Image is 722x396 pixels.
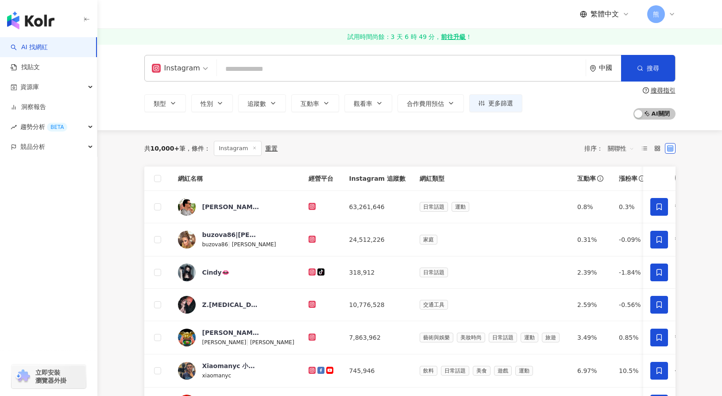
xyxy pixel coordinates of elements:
[619,333,646,342] div: 0.85%
[228,241,232,248] span: |
[619,202,646,212] div: 0.3%
[202,328,260,337] div: [PERSON_NAME]|[PERSON_NAME]
[619,300,646,310] div: -0.56%
[420,202,448,212] span: 日常話題
[619,235,646,245] div: -0.09%
[452,202,469,212] span: 運動
[11,43,48,52] a: searchAI 找網紅
[584,141,639,155] div: 排序：
[413,167,570,191] th: 網紅類型
[47,123,67,132] div: BETA
[420,268,448,277] span: 日常話題
[7,12,54,29] img: logo
[619,366,646,376] div: 10.5%
[590,65,596,72] span: environment
[97,29,722,45] a: 試用時間尚餘：3 天 6 時 49 分，前往升級！
[521,333,538,342] span: 運動
[178,361,294,380] a: KOL AvatarXiaomanyc 小马在纽约xiaomanyc
[201,100,213,107] span: 性別
[342,256,413,289] td: 318,912
[354,100,372,107] span: 觀看率
[342,289,413,321] td: 10,776,528
[577,300,605,310] div: 2.59%
[12,365,86,388] a: chrome extension立即安裝 瀏覽器外掛
[151,145,180,152] span: 10,000+
[185,145,210,152] span: 條件 ：
[542,333,560,342] span: 旅遊
[577,174,596,183] span: 互動率
[35,369,66,384] span: 立即安裝 瀏覽器外掛
[577,235,605,245] div: 0.31%
[647,65,659,72] span: 搜尋
[202,361,260,370] div: Xiaomanyc 小马在纽约
[407,100,444,107] span: 合作費用預估
[643,87,649,93] span: question-circle
[599,64,621,72] div: 中國
[202,339,247,346] span: [PERSON_NAME]
[301,167,342,191] th: 經營平台
[637,174,646,183] span: info-circle
[246,338,250,346] span: |
[11,103,46,112] a: 洞察報告
[596,174,605,183] span: info-circle
[653,9,659,19] span: 熊
[178,230,294,249] a: KOL Avatarbuzova86|[PERSON_NAME]buzova86|[PERSON_NAME]
[178,264,196,281] img: KOL Avatar
[250,339,294,346] span: [PERSON_NAME]
[651,87,676,94] div: 搜尋指引
[420,235,437,245] span: 家庭
[11,124,17,130] span: rise
[191,94,233,112] button: 性別
[202,202,260,211] div: [PERSON_NAME]
[238,94,286,112] button: 追蹤數
[232,241,276,248] span: [PERSON_NAME]
[441,32,466,41] strong: 前往升級
[265,145,278,152] div: 重置
[202,373,231,379] span: xiaomanyc
[301,100,319,107] span: 互動率
[619,174,637,183] span: 漲粉率
[473,366,490,376] span: 美食
[178,198,294,216] a: KOL Avatar[PERSON_NAME]
[577,202,605,212] div: 0.8%
[152,61,200,75] div: Instagram
[178,296,294,314] a: KOL AvatarZ.[MEDICAL_DATA]🔴[PERSON_NAME]
[420,333,453,342] span: 藝術與娛樂
[342,167,413,191] th: Instagram 追蹤數
[20,117,67,137] span: 趨勢分析
[621,55,675,82] button: 搜尋
[20,77,39,97] span: 資源庫
[420,300,448,310] span: 交通工具
[214,141,262,156] span: Instagram
[171,167,301,191] th: 網紅名稱
[202,268,229,277] div: Cindy👄
[342,223,413,256] td: 24,512,226
[11,63,40,72] a: 找貼文
[178,264,294,281] a: KOL AvatarCindy👄
[488,100,513,107] span: 更多篩選
[344,94,392,112] button: 觀看率
[154,100,166,107] span: 類型
[202,300,260,309] div: Z.[MEDICAL_DATA]🔴[PERSON_NAME]
[441,366,469,376] span: 日常話題
[577,268,605,277] div: 2.39%
[144,94,186,112] button: 類型
[342,191,413,223] td: 63,261,646
[178,328,294,347] a: KOL Avatar[PERSON_NAME]|[PERSON_NAME][PERSON_NAME]|[PERSON_NAME]
[619,268,646,277] div: -1.84%
[178,329,196,346] img: KOL Avatar
[178,296,196,314] img: KOL Avatar
[577,366,605,376] div: 6.97%
[469,94,522,112] button: 更多篩選
[178,362,196,380] img: KOL Avatar
[457,333,485,342] span: 美妝時尚
[342,354,413,388] td: 745,946
[591,9,619,19] span: 繁體中文
[20,137,45,157] span: 競品分析
[144,145,186,152] div: 共 筆
[247,100,266,107] span: 追蹤數
[489,333,517,342] span: 日常話題
[202,230,260,239] div: buzova86|[PERSON_NAME]
[608,141,634,155] span: 關聯性
[178,231,196,248] img: KOL Avatar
